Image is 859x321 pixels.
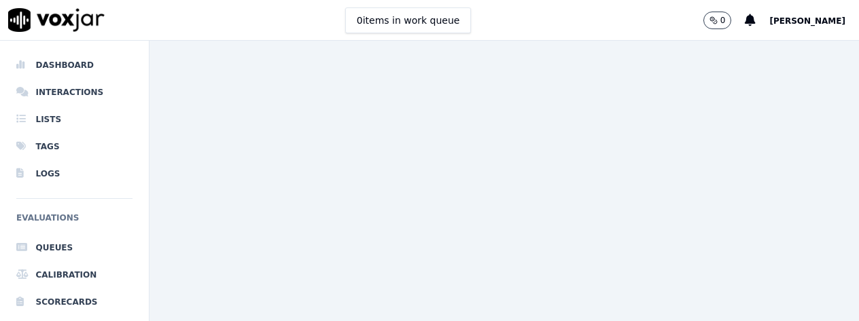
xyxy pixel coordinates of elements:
[16,210,133,234] h6: Evaluations
[769,12,859,29] button: [PERSON_NAME]
[345,7,472,33] button: 0items in work queue
[16,160,133,187] a: Logs
[769,16,845,26] span: [PERSON_NAME]
[720,15,726,26] p: 0
[703,12,732,29] button: 0
[703,12,746,29] button: 0
[16,288,133,316] a: Scorecards
[8,8,105,32] img: voxjar logo
[16,234,133,261] a: Queues
[16,106,133,133] a: Lists
[16,79,133,106] a: Interactions
[16,261,133,288] a: Calibration
[16,52,133,79] a: Dashboard
[16,133,133,160] a: Tags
